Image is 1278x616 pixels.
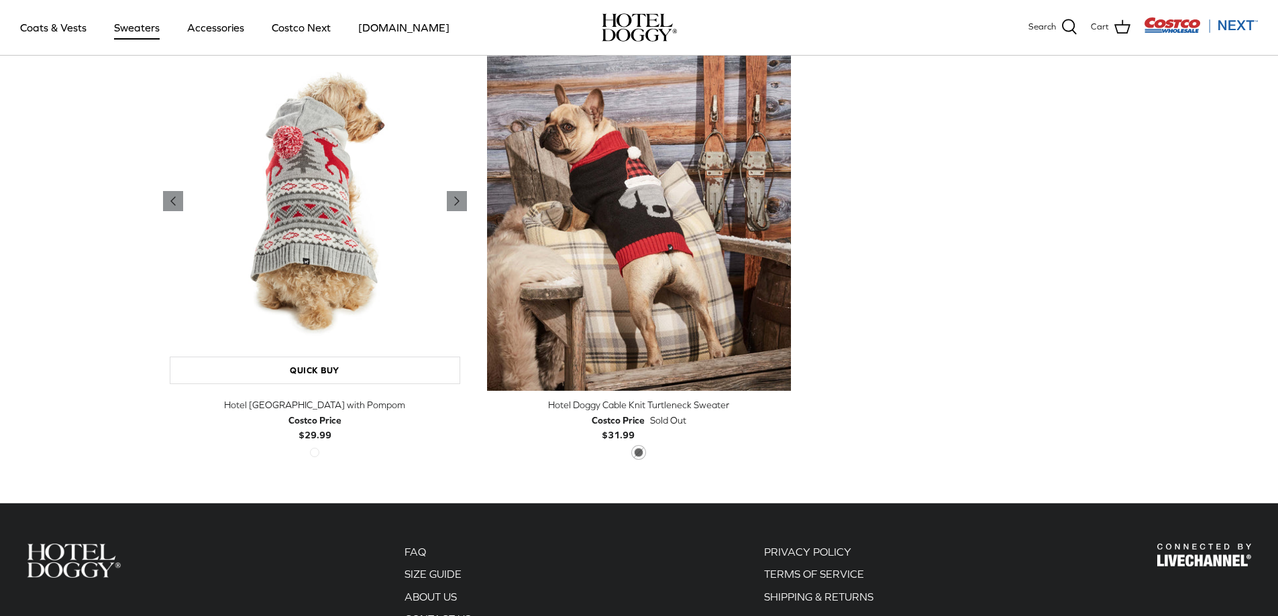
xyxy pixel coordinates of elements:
a: [DOMAIN_NAME] [346,5,462,50]
a: Previous [163,191,183,211]
a: SHIPPING & RETURNS [764,591,873,603]
a: Visit Costco Next [1144,25,1258,36]
b: $29.99 [288,413,341,440]
span: Sold Out [650,413,686,428]
a: Costco Next [260,5,343,50]
a: FAQ [405,546,426,558]
a: Previous [447,191,467,211]
a: SIZE GUIDE [405,568,462,580]
a: Hotel Doggy Cable Knit Turtleneck Sweater [487,11,791,391]
span: Cart [1091,20,1109,34]
img: Costco Next [1144,17,1258,34]
a: Hotel Doggy Fair Isle Sweater with Pompom [163,11,467,391]
a: Hotel Doggy Cable Knit Turtleneck Sweater Costco Price$31.99 Sold Out [487,397,791,442]
img: Hotel Doggy Costco Next [1157,544,1251,567]
a: hoteldoggy.com hoteldoggycom [602,13,677,42]
a: Hotel [GEOGRAPHIC_DATA] with Pompom Costco Price$29.99 [163,397,467,442]
div: Hotel [GEOGRAPHIC_DATA] with Pompom [163,397,467,412]
img: hoteldoggycom [602,13,677,42]
img: Hotel Doggy Costco Next [27,544,121,578]
a: PRIVACY POLICY [764,546,851,558]
a: Search [1028,19,1077,36]
a: ABOUT US [405,591,457,603]
b: $31.99 [592,413,645,440]
span: Search [1028,20,1056,34]
a: Coats & Vests [8,5,99,50]
a: Sweaters [102,5,172,50]
a: Quick buy [170,357,460,384]
div: Hotel Doggy Cable Knit Turtleneck Sweater [487,397,791,412]
a: Cart [1091,19,1130,36]
a: TERMS OF SERVICE [764,568,864,580]
div: Costco Price [592,413,645,428]
a: Accessories [175,5,256,50]
div: Costco Price [288,413,341,428]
